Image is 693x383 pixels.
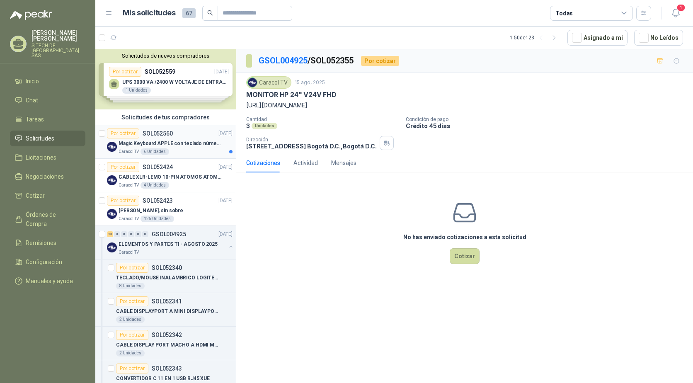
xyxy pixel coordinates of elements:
span: search [207,10,213,16]
p: [PERSON_NAME] [PERSON_NAME] [31,30,85,41]
span: Inicio [26,77,39,86]
a: Remisiones [10,235,85,251]
div: Por cotizar [107,162,139,172]
img: Company Logo [107,209,117,219]
div: 2 Unidades [116,316,145,323]
img: Company Logo [107,175,117,185]
span: Solicitudes [26,134,54,143]
p: Cantidad [246,116,399,122]
div: 0 [121,231,127,237]
img: Logo peakr [10,10,52,20]
p: GSOL004925 [152,231,186,237]
div: Por cotizar [116,263,148,273]
div: Cotizaciones [246,158,280,167]
img: Company Logo [107,242,117,252]
a: Configuración [10,254,85,270]
span: Licitaciones [26,153,56,162]
div: 6 Unidades [141,148,169,155]
p: SOL052340 [152,265,182,271]
p: Condición de pago [406,116,690,122]
div: 0 [135,231,141,237]
div: Mensajes [331,158,356,167]
p: SOL052423 [143,198,173,204]
a: Negociaciones [10,169,85,184]
span: 67 [182,8,196,18]
p: Dirección [246,137,376,143]
a: Inicio [10,73,85,89]
button: 1 [668,6,683,21]
div: Todas [555,9,573,18]
div: 0 [142,231,148,237]
a: 23 0 0 0 0 0 GSOL004925[DATE] Company LogoELEMENTOS Y PARTES TI - AGOSTO 2025Caracol TV [107,229,234,256]
p: Caracol TV [119,182,139,189]
a: Manuales y ayuda [10,273,85,289]
p: CABLE XLR-LEMO 10-PIN ATOMOS ATOMCAB016 [119,173,222,181]
p: ELEMENTOS Y PARTES TI - AGOSTO 2025 [119,240,218,248]
p: / SOL052355 [259,54,354,67]
p: CABLE DISPLAYPORT A MINI DISPLAYPORT [116,308,219,315]
div: 0 [114,231,120,237]
h3: No has enviado cotizaciones a esta solicitud [403,233,526,242]
a: Por cotizarSOL052423[DATE] Company Logo[PERSON_NAME], sin sobreCaracol TV125 Unidades [95,192,236,226]
a: Por cotizarSOL052342CABLE DISPLAY PORT MACHO A HDMI MACHO2 Unidades [95,327,236,360]
p: [PERSON_NAME], sin sobre [119,207,183,215]
p: 3 [246,122,250,129]
p: SOL052342 [152,332,182,338]
div: Actividad [293,158,318,167]
a: Por cotizarSOL052341CABLE DISPLAYPORT A MINI DISPLAYPORT2 Unidades [95,293,236,327]
button: No Leídos [634,30,683,46]
p: SOL052424 [143,164,173,170]
p: Caracol TV [119,249,139,256]
div: Unidades [252,123,277,129]
a: Solicitudes [10,131,85,146]
p: MONITOR HP 24" V24V FHD [246,90,337,99]
div: 4 Unidades [141,182,169,189]
p: CABLE DISPLAY PORT MACHO A HDMI MACHO [116,341,219,349]
span: Negociaciones [26,172,64,181]
div: Por cotizar [116,364,148,373]
h1: Mis solicitudes [123,7,176,19]
p: Caracol TV [119,216,139,222]
p: [DATE] [218,130,233,138]
span: Órdenes de Compra [26,210,78,228]
p: SITECH DE [GEOGRAPHIC_DATA] SAS [31,43,85,58]
p: [DATE] [218,197,233,205]
a: Cotizar [10,188,85,204]
div: Por cotizar [107,128,139,138]
div: Caracol TV [246,76,291,89]
img: Company Logo [248,78,257,87]
div: Solicitudes de nuevos compradoresPor cotizarSOL052559[DATE] UPS 3000 VA /2400 W VOLTAJE DE ENTRAD... [95,49,236,109]
div: Por cotizar [116,296,148,306]
span: Manuales y ayuda [26,276,73,286]
span: Chat [26,96,38,105]
a: Por cotizarSOL052340TECLADO/MOUSE INALAMBRICO LOGITECH MK2708 Unidades [95,259,236,293]
p: Caracol TV [119,148,139,155]
button: Asignado a mi [567,30,628,46]
a: Chat [10,92,85,108]
p: TECLADO/MOUSE INALAMBRICO LOGITECH MK270 [116,274,219,282]
p: Magic Keyboard APPLE con teclado númerico en Español Plateado [119,140,222,148]
p: [DATE] [218,163,233,171]
span: Tareas [26,115,44,124]
div: Por cotizar [116,330,148,340]
p: [DATE] [218,230,233,238]
span: Remisiones [26,238,56,247]
a: GSOL004925 [259,56,308,65]
a: Órdenes de Compra [10,207,85,232]
img: Company Logo [107,142,117,152]
p: Crédito 45 días [406,122,690,129]
a: Por cotizarSOL052424[DATE] Company LogoCABLE XLR-LEMO 10-PIN ATOMOS ATOMCAB016Caracol TV4 Unidades [95,159,236,192]
div: Por cotizar [361,56,399,66]
div: Por cotizar [107,196,139,206]
span: Cotizar [26,191,45,200]
p: SOL052343 [152,366,182,371]
div: 125 Unidades [141,216,174,222]
div: Solicitudes de tus compradores [95,109,236,125]
p: 15 ago, 2025 [295,79,325,87]
a: Tareas [10,112,85,127]
div: 23 [107,231,113,237]
a: Licitaciones [10,150,85,165]
div: 2 Unidades [116,350,145,356]
p: [URL][DOMAIN_NAME] [246,101,683,110]
div: 8 Unidades [116,283,145,289]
